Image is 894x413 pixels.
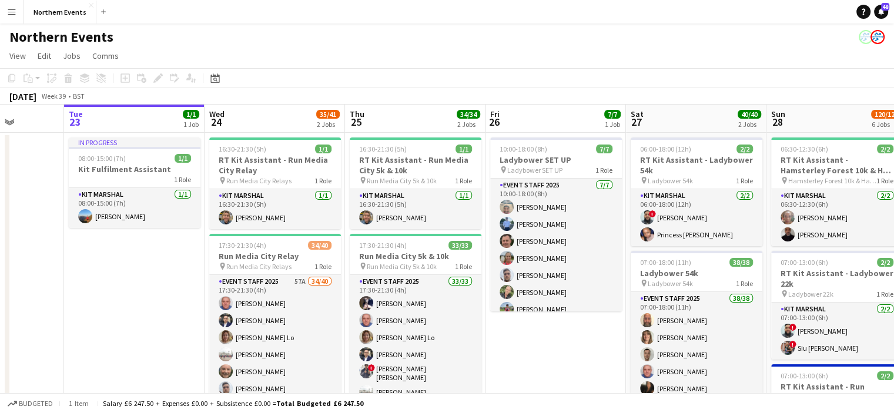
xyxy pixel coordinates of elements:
[63,51,81,61] span: Jobs
[874,5,888,19] a: 48
[33,48,56,63] a: Edit
[19,399,53,408] span: Budgeted
[9,90,36,102] div: [DATE]
[9,28,113,46] h1: Northern Events
[58,48,85,63] a: Jobs
[92,51,119,61] span: Comms
[5,48,31,63] a: View
[881,3,889,11] span: 48
[88,48,123,63] a: Comms
[6,397,55,410] button: Budgeted
[103,399,363,408] div: Salary £6 247.50 + Expenses £0.00 + Subsistence £0.00 =
[870,30,885,44] app-user-avatar: RunThrough Events
[24,1,96,23] button: Northern Events
[859,30,873,44] app-user-avatar: RunThrough Events
[73,92,85,100] div: BST
[38,51,51,61] span: Edit
[276,399,363,408] span: Total Budgeted £6 247.50
[9,51,26,61] span: View
[65,399,93,408] span: 1 item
